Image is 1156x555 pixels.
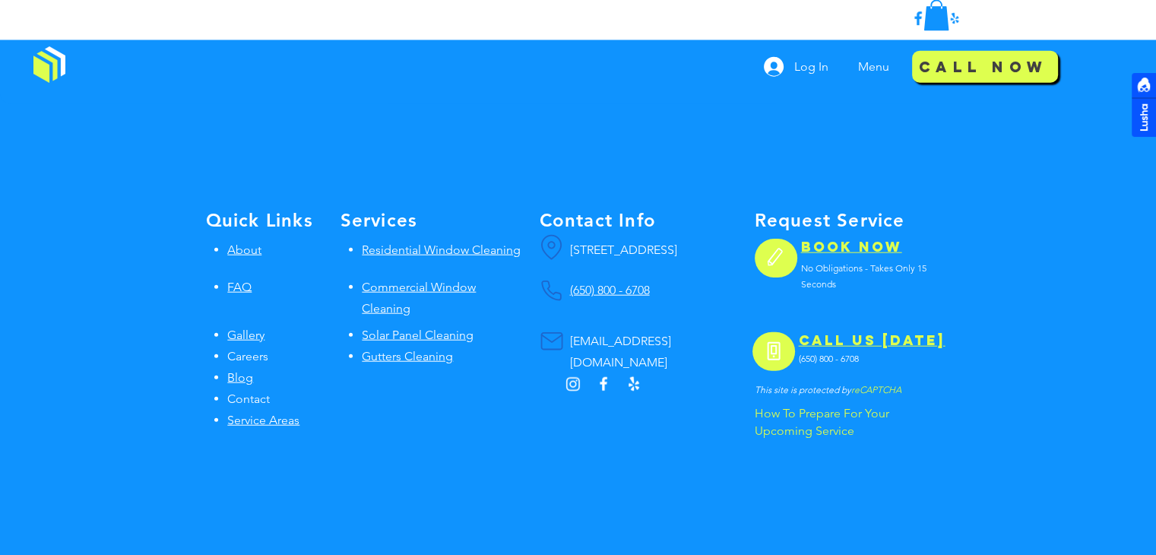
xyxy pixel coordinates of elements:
[945,9,964,27] img: Yelp!
[799,331,945,349] a: CALL US [DATE]
[919,58,1047,76] span: Call Now
[570,243,677,257] span: [STREET_ADDRESS]
[755,406,889,438] span: How To Prepare For Your Upcoming Service
[540,234,564,261] button: Location
[752,332,795,371] a: Phone
[227,392,270,406] span: Contact
[594,375,613,393] img: Facebook
[340,209,418,231] span: Services
[540,279,564,302] button: Phone
[206,209,313,231] span: Quick Links
[570,283,650,297] a: (650) 800 - 6708
[799,353,859,364] span: (650) 800 - 6708
[540,209,656,231] span: Contact Info
[227,349,268,363] span: Careers
[801,238,902,255] a: BOOK NOW
[847,48,905,86] div: Menu
[755,209,905,231] span: Request Service
[909,9,927,27] img: Facebook
[227,243,261,257] a: About
[362,280,476,316] a: Commercial Window Cleaning
[755,384,851,395] span: This site is protected by
[564,375,643,393] ul: Social Bar
[227,413,299,427] a: Service Areas
[227,328,264,342] a: Gallery
[755,239,797,277] button: Edit
[851,384,901,395] span: reCAPTCHA
[801,262,926,290] span: No Obligations - Takes Only 15 Seconds
[564,375,582,393] img: Instagram
[570,334,671,369] a: [EMAIL_ADDRESS][DOMAIN_NAME]
[909,9,964,27] ul: Social Bar
[362,243,521,257] a: Residential Window Cleaning
[753,52,839,81] button: Log In
[540,330,564,353] button: Mail
[850,48,897,86] p: Menu
[625,375,643,393] img: Yelp!
[227,280,252,294] a: FAQ
[912,51,1058,83] a: Call Now
[33,46,65,83] img: Window Cleaning Budds, Affordable window cleaning services near me in Los Angeles
[227,370,253,385] a: Blog
[847,48,905,86] nav: Site
[789,59,834,75] span: Log In
[362,349,453,363] a: Gutters Cleaning
[362,328,473,342] a: Solar Panel Cleaning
